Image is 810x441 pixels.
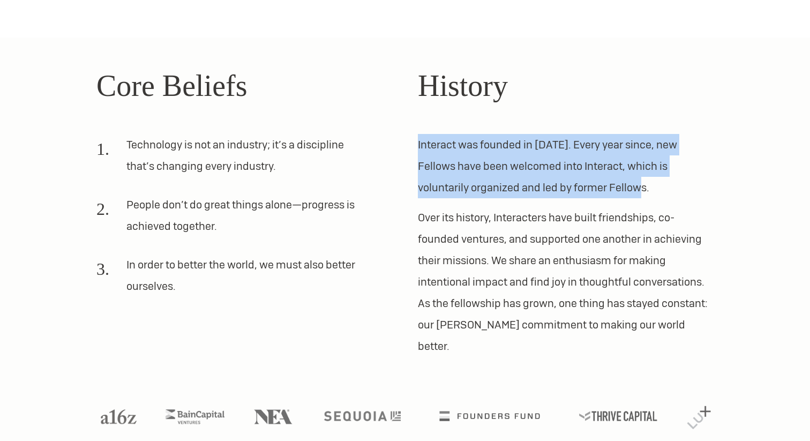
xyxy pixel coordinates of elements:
h2: Core Beliefs [96,63,392,108]
img: Thrive Capital logo [579,411,657,421]
li: Technology is not an industry; it’s a discipline that’s changing every industry. [96,134,366,185]
li: In order to better the world, we must also better ourselves. [96,254,366,305]
img: Bain Capital Ventures logo [166,409,224,424]
img: Founders Fund logo [440,411,540,421]
h2: History [418,63,714,108]
img: Sequoia logo [324,411,400,421]
img: Lux Capital logo [687,406,710,429]
img: NEA logo [254,409,292,424]
p: Over its history, Interacters have built friendships, co-founded ventures, and supported one anot... [418,207,714,357]
p: Interact was founded in [DATE]. Every year since, new Fellows have been welcomed into Interact, w... [418,134,714,198]
li: People don’t do great things alone—progress is achieved together. [96,194,366,245]
img: A16Z logo [101,409,136,424]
